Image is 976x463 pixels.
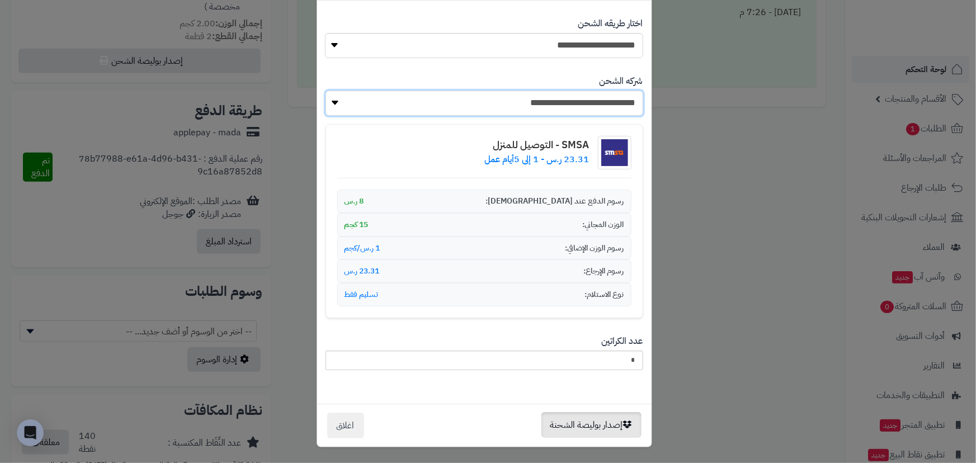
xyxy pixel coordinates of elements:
[345,266,380,277] span: 23.31 ر.س
[583,219,624,230] span: الوزن المجاني:
[602,335,643,348] label: عدد الكراتين
[584,266,624,277] span: رسوم الإرجاع:
[345,289,379,300] span: تسليم فقط
[486,196,624,207] span: رسوم الدفع عند [DEMOGRAPHIC_DATA]:
[327,413,364,438] button: اغلاق
[345,219,369,230] span: 15 كجم
[541,412,642,438] button: إصدار بوليصة الشحنة
[345,196,364,207] span: 8 ر.س
[578,17,643,30] label: اختار طريقه الشحن
[485,153,590,166] p: 23.31 ر.س - 1 إلى 5أيام عمل
[485,139,590,150] h4: SMSA - التوصيل للمنزل
[565,243,624,254] span: رسوم الوزن الإضافي:
[600,75,643,88] label: شركه الشحن
[598,136,631,169] img: شعار شركة الشحن
[17,419,44,446] div: Open Intercom Messenger
[345,243,380,254] span: 1 ر.س/كجم
[585,289,624,300] span: نوع الاستلام:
